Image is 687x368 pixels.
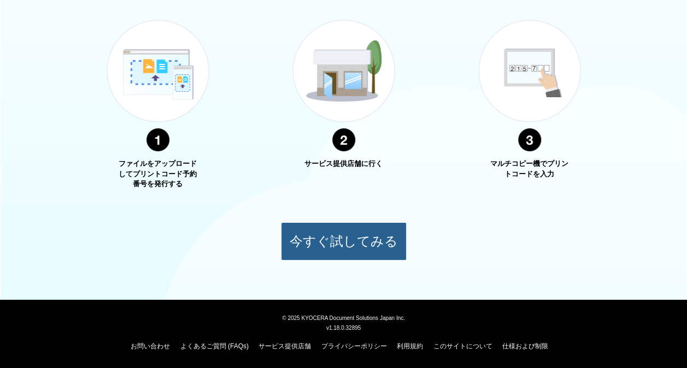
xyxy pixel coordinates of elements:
[326,324,361,331] span: v1.18.0.32895
[282,314,405,321] span: © 2025 KYOCERA Document Solutions Japan Inc.
[502,342,548,350] a: 仕様および制限
[117,159,199,189] p: ファイルをアップロードしてプリントコード予約番号を発行する
[321,342,387,350] a: プライバシーポリシー
[433,342,492,350] a: このサイトについて
[489,159,571,179] p: マルチコピー機でプリントコードを入力
[303,159,385,169] p: サービス提供店舗に行く
[131,342,170,350] a: お問い合わせ
[397,342,423,350] a: 利用規約
[281,222,407,260] button: 今すぐ試してみる
[180,342,249,350] a: よくあるご質問 (FAQs)
[259,342,311,350] a: サービス提供店舗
